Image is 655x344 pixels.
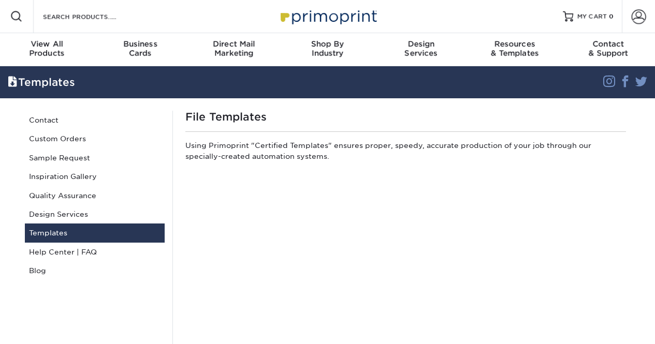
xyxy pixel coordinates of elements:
[468,39,562,49] span: Resources
[42,10,143,23] input: SEARCH PRODUCTS.....
[561,33,655,66] a: Contact& Support
[25,261,165,280] a: Blog
[94,33,187,66] a: BusinessCards
[25,148,165,167] a: Sample Request
[468,33,562,66] a: Resources& Templates
[25,111,165,129] a: Contact
[281,39,374,49] span: Shop By
[577,12,607,21] span: MY CART
[185,111,626,123] h1: File Templates
[561,39,655,49] span: Contact
[374,33,468,66] a: DesignServices
[276,5,380,27] img: Primoprint
[94,39,187,58] div: Cards
[281,33,374,66] a: Shop ByIndustry
[281,39,374,58] div: Industry
[609,13,614,20] span: 0
[468,39,562,58] div: & Templates
[187,33,281,66] a: Direct MailMarketing
[25,205,165,223] a: Design Services
[25,223,165,242] a: Templates
[25,243,165,261] a: Help Center | FAQ
[185,140,626,166] p: Using Primoprint "Certified Templates" ensures proper, speedy, accurate production of your job th...
[25,129,165,148] a: Custom Orders
[374,39,468,49] span: Design
[25,186,165,205] a: Quality Assurance
[187,39,281,49] span: Direct Mail
[561,39,655,58] div: & Support
[374,39,468,58] div: Services
[25,167,165,186] a: Inspiration Gallery
[94,39,187,49] span: Business
[187,39,281,58] div: Marketing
